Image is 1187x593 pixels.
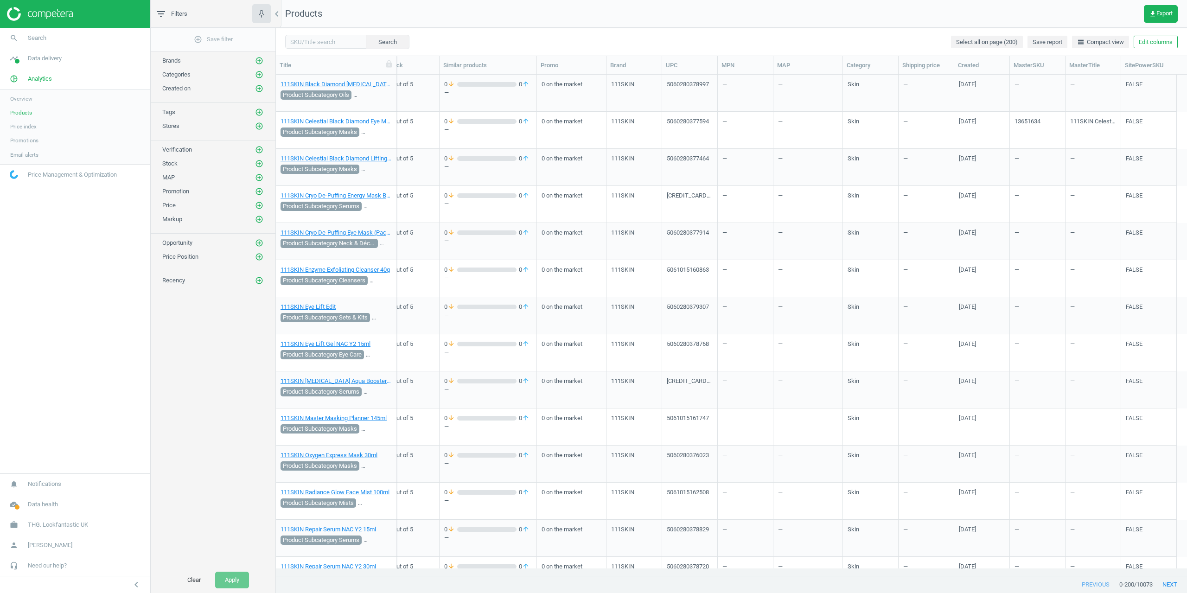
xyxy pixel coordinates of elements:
[389,409,434,444] div: 2 out of 5
[522,154,530,163] i: arrow_upward
[389,187,434,222] div: 2 out of 5
[903,261,949,296] div: —
[903,224,949,259] div: —
[389,372,434,407] div: 2 out of 5
[444,349,449,356] div: —
[1014,61,1061,70] div: MasterSKU
[1015,224,1060,259] div: —
[255,159,263,168] i: add_circle_outline
[611,266,634,296] div: 111SKIN
[447,340,455,348] i: arrow_downward
[522,266,530,274] i: arrow_upward
[178,572,211,588] button: Clear
[1015,76,1060,110] div: —
[517,266,532,274] span: 0
[611,340,634,370] div: 111SKIN
[194,35,233,44] span: Save filter
[778,303,838,311] div: —
[903,335,949,370] div: —
[1153,576,1187,593] button: next
[5,516,23,534] i: work
[389,224,434,259] div: 2 out of 5
[443,61,533,70] div: Similar products
[280,61,392,70] div: Title
[722,298,768,333] div: —
[283,387,359,396] span: Product Subcategory Serums
[611,80,634,110] div: 111SKIN
[542,409,601,444] div: 0 on the market
[903,372,949,407] div: —
[255,108,263,116] i: add_circle_outline
[281,525,376,534] a: 111SKIN Repair Serum NAC Y2 15ml
[722,187,768,222] div: —
[389,335,434,370] div: 2 out of 5
[517,154,532,163] span: 0
[285,8,322,19] span: Products
[365,128,445,137] span: Brand Submarket Prestige-Lux
[447,303,455,311] i: arrow_downward
[444,340,457,348] span: 0
[162,160,178,167] span: Stock
[151,30,275,49] button: add_circle_outlineSave filter
[959,303,976,333] div: [DATE]
[1070,372,1116,407] div: —
[162,174,175,181] span: MAP
[541,61,602,70] div: Promo
[721,61,769,70] div: MPN
[10,170,18,179] img: wGWNvw8QSZomAAAAABJRU5ErkJggg==
[444,191,457,200] span: 0
[5,70,23,88] i: pie_chart_outlined
[722,224,768,259] div: —
[522,191,530,200] i: arrow_upward
[1126,229,1142,259] div: FALSE
[542,187,601,222] div: 0 on the market
[959,154,976,185] div: [DATE]
[444,386,449,393] div: —
[522,229,530,237] i: arrow_upward
[667,154,709,185] div: 5060280377464
[1070,117,1116,147] div: 111SKIN Celestial Black Diamond Eye Mask (Various Options)
[194,35,202,44] i: add_circle_outline
[959,191,976,222] div: [DATE]
[848,377,859,407] div: Skin
[444,377,457,385] span: 0
[447,414,455,422] i: arrow_downward
[255,187,263,196] i: add_circle_outline
[255,173,263,182] i: add_circle_outline
[283,350,362,359] span: Product Subcategory Eye Care
[255,215,264,224] button: add_circle_outline
[255,70,263,79] i: add_circle_outline
[517,377,532,385] span: 0
[959,229,976,259] div: [DATE]
[778,266,838,274] div: —
[522,414,530,422] i: arrow_upward
[1015,150,1060,185] div: —
[542,372,601,407] div: 0 on the market
[778,117,838,126] div: —
[1069,61,1117,70] div: MasterTitle
[1015,372,1060,407] div: —
[283,239,376,248] span: Product Subcategory Neck & Décolletage
[281,117,391,126] a: 111SKIN Celestial Black Diamond Eye Mask - Box 48ml
[28,75,52,83] span: Analytics
[255,253,263,261] i: add_circle_outline
[611,303,634,333] div: 111SKIN
[542,261,601,296] div: 0 on the market
[1125,61,1173,70] div: SitePowerSKU
[255,201,264,210] button: add_circle_outline
[1070,187,1116,222] div: —
[5,50,23,67] i: timeline
[5,536,23,554] i: person
[10,151,38,159] span: Email alerts
[611,377,634,407] div: 111SKIN
[283,128,357,137] span: Product Subcategory Masks
[517,340,532,348] span: 0
[5,29,23,47] i: search
[389,113,434,147] div: 2 out of 5
[848,229,859,259] div: Skin
[255,276,264,285] button: add_circle_outline
[171,10,187,18] span: Filters
[542,224,601,259] div: 0 on the market
[522,303,530,311] i: arrow_upward
[447,154,455,163] i: arrow_downward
